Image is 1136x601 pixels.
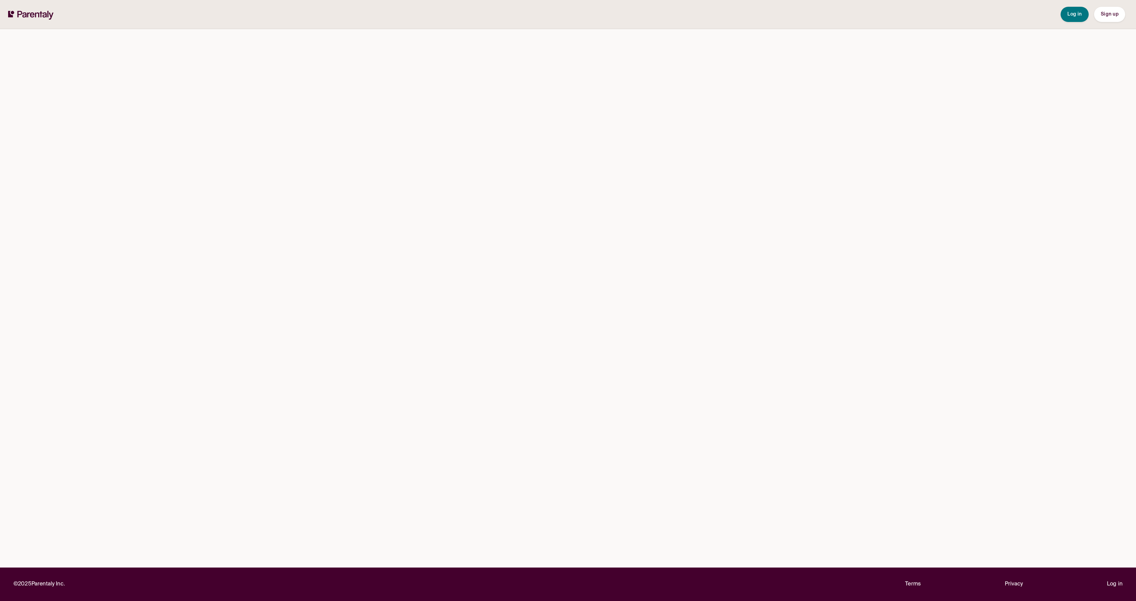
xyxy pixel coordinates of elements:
[1061,7,1089,22] button: Log in
[1094,7,1125,22] button: Sign up
[14,580,65,589] p: © 2025 Parentaly Inc.
[905,580,921,589] a: Terms
[1005,580,1023,589] a: Privacy
[1107,580,1122,589] a: Log in
[1101,12,1118,17] span: Sign up
[1067,12,1082,17] span: Log in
